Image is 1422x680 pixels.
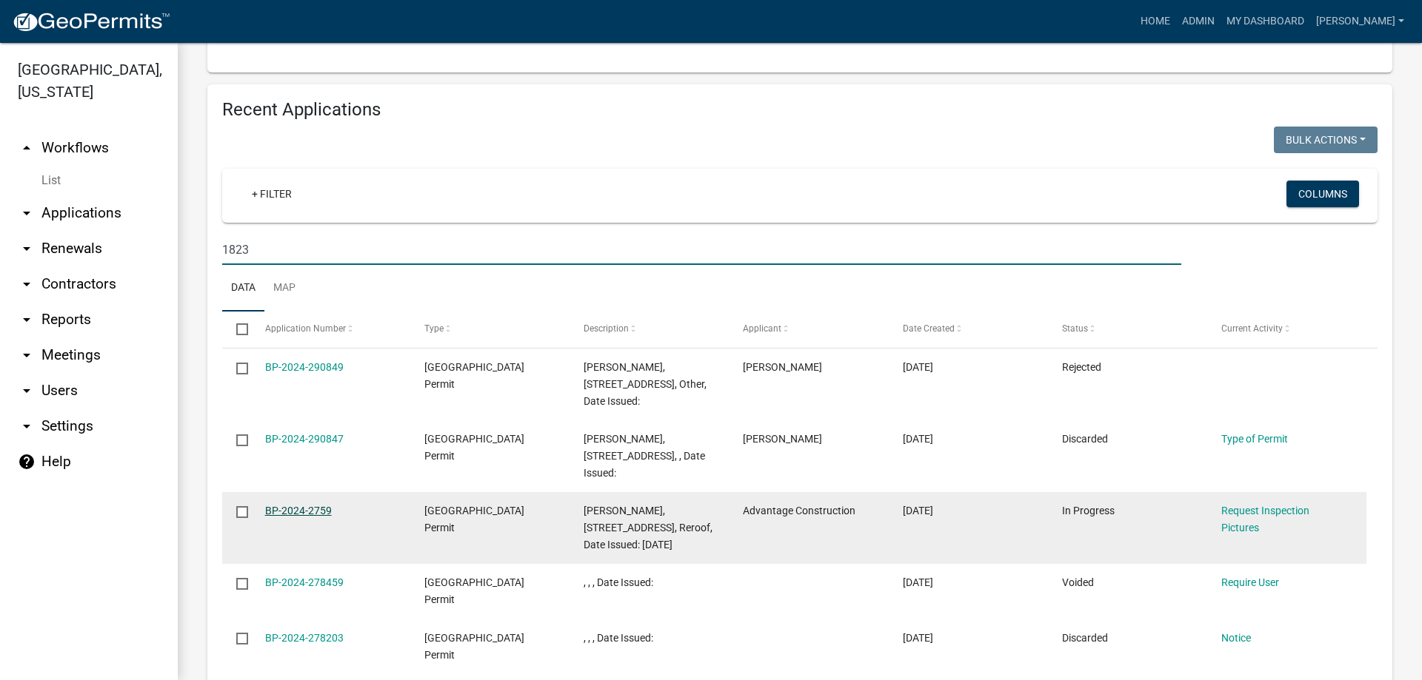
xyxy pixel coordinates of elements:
[903,632,933,644] span: 06/26/2024
[1221,632,1251,644] a: Notice
[18,311,36,329] i: arrow_drop_down
[424,576,524,605] span: Isanti County Building Permit
[18,382,36,400] i: arrow_drop_down
[264,265,304,312] a: Map
[584,323,629,334] span: Description
[584,433,705,479] span: AUSTIN HABAS, 4125 307TH LN NW, , Date Issued:
[424,632,524,661] span: Isanti County Building Permit
[1221,7,1310,36] a: My Dashboard
[1062,576,1094,588] span: Voided
[1207,312,1366,347] datatable-header-cell: Current Activity
[570,312,729,347] datatable-header-cell: Description
[410,312,570,347] datatable-header-cell: Type
[18,139,36,157] i: arrow_drop_up
[903,433,933,445] span: 07/29/2024
[1062,632,1108,644] span: Discarded
[743,361,822,373] span: Austin Habas
[584,361,707,407] span: AUSTIN HABAS, 4125 307TH LN NW, Other, Date Issued:
[743,323,781,334] span: Applicant
[1048,312,1207,347] datatable-header-cell: Status
[265,505,332,516] a: BP-2024-2759
[1135,7,1176,36] a: Home
[584,505,712,551] span: KEVIN L HARTNETT, 1823 313TH AVE NE, Reroof, Date Issued: 06/28/2024
[743,505,855,516] span: Advantage Construction
[903,323,955,334] span: Date Created
[424,361,524,390] span: Isanti County Building Permit
[1310,7,1410,36] a: [PERSON_NAME]
[18,417,36,435] i: arrow_drop_down
[1176,7,1221,36] a: Admin
[903,576,933,588] span: 06/27/2024
[222,265,264,312] a: Data
[1062,323,1088,334] span: Status
[18,275,36,293] i: arrow_drop_down
[265,576,344,588] a: BP-2024-278459
[424,433,524,462] span: Isanti County Building Permit
[222,99,1378,121] h4: Recent Applications
[903,505,933,516] span: 06/27/2024
[1062,505,1115,516] span: In Progress
[18,204,36,222] i: arrow_drop_down
[903,361,933,373] span: 07/29/2024
[222,312,250,347] datatable-header-cell: Select
[240,181,304,207] a: + Filter
[1274,127,1378,153] button: Bulk Actions
[1221,323,1283,334] span: Current Activity
[18,346,36,364] i: arrow_drop_down
[584,576,653,588] span: , , , Date Issued:
[1221,433,1288,445] a: Type of Permit
[1221,576,1279,588] a: Require User
[1221,522,1259,533] a: Pictures
[1062,433,1108,445] span: Discarded
[18,453,36,471] i: help
[265,632,344,644] a: BP-2024-278203
[729,312,888,347] datatable-header-cell: Applicant
[265,361,344,373] a: BP-2024-290849
[265,433,344,445] a: BP-2024-290847
[424,505,524,533] span: Isanti County Building Permit
[18,240,36,257] i: arrow_drop_down
[743,433,822,445] span: Austin Habas
[888,312,1047,347] datatable-header-cell: Date Created
[222,235,1181,265] input: Search for applications
[424,323,444,334] span: Type
[584,632,653,644] span: , , , Date Issued:
[1221,505,1309,516] a: Request Inspection
[265,323,346,334] span: Application Number
[1062,361,1101,373] span: Rejected
[1286,181,1359,207] button: Columns
[250,312,410,347] datatable-header-cell: Application Number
